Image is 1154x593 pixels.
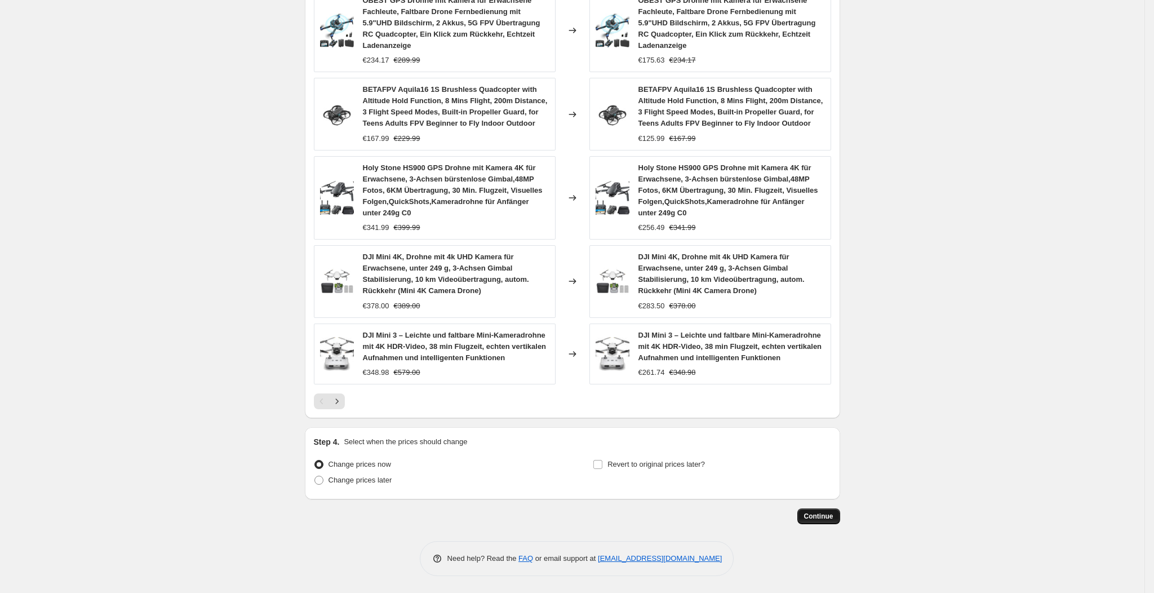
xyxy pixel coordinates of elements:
[596,14,629,47] img: 61Kf3smzxkL_80x.jpg
[320,337,354,371] img: 51QIRyL_TKL_80x.jpg
[638,253,805,295] span: DJI Mini 4K, Drohne mit 4k UHD Kamera für Erwachsene, unter 249 g, 3-Achsen Gimbal Stabilisierung...
[598,554,722,563] a: [EMAIL_ADDRESS][DOMAIN_NAME]
[363,85,548,127] span: BETAFPV Aquila16 1S Brushless Quadcopter with Altitude Hold Function, 8 Mins Flight, 200m Distanc...
[607,460,705,468] span: Revert to original prices later?
[394,222,420,233] strike: €399.99
[320,14,354,47] img: 61Kf3smzxkL_80x.jpg
[669,367,696,378] strike: €348.98
[394,55,420,66] strike: €289.99
[329,393,345,409] button: Next
[314,393,345,409] nav: Pagination
[320,98,354,131] img: 61bnu_P713L_80x.jpg
[314,436,340,448] h2: Step 4.
[394,367,420,378] strike: €579.00
[669,222,696,233] strike: €341.99
[447,554,519,563] span: Need help? Read the
[320,264,354,298] img: 616tS23uXpL_80x.jpg
[596,337,629,371] img: 51QIRyL_TKL_80x.jpg
[329,460,391,468] span: Change prices now
[638,55,665,66] div: €175.63
[638,222,665,233] div: €256.49
[596,264,629,298] img: 616tS23uXpL_80x.jpg
[394,300,420,312] strike: €389.00
[320,181,354,215] img: 717BZKzR33L_80x.jpg
[363,222,389,233] div: €341.99
[363,300,389,312] div: €378.00
[596,181,629,215] img: 717BZKzR33L_80x.jpg
[804,512,833,521] span: Continue
[329,476,392,484] span: Change prices later
[638,85,823,127] span: BETAFPV Aquila16 1S Brushless Quadcopter with Altitude Hold Function, 8 Mins Flight, 200m Distanc...
[363,331,547,362] span: DJI Mini 3 – Leichte und faltbare Mini-Kameradrohne mit 4K HDR-Video, 38 min Flugzeit, echten ver...
[638,300,665,312] div: €283.50
[638,367,665,378] div: €261.74
[533,554,598,563] span: or email support at
[518,554,533,563] a: FAQ
[596,98,629,131] img: 61bnu_P713L_80x.jpg
[638,163,818,217] span: Holy Stone HS900 GPS Drohne mit Kamera 4K für Erwachsene, 3-Achsen bürstenlose Gimbal,48MP Fotos,...
[669,55,696,66] strike: €234.17
[394,133,420,144] strike: €229.99
[638,133,665,144] div: €125.99
[363,367,389,378] div: €348.98
[638,331,822,362] span: DJI Mini 3 – Leichte und faltbare Mini-Kameradrohne mit 4K HDR-Video, 38 min Flugzeit, echten ver...
[797,508,840,524] button: Continue
[344,436,467,448] p: Select when the prices should change
[669,133,696,144] strike: €167.99
[363,55,389,66] div: €234.17
[363,133,389,144] div: €167.99
[669,300,696,312] strike: €378.00
[363,163,543,217] span: Holy Stone HS900 GPS Drohne mit Kamera 4K für Erwachsene, 3-Achsen bürstenlose Gimbal,48MP Fotos,...
[363,253,529,295] span: DJI Mini 4K, Drohne mit 4k UHD Kamera für Erwachsene, unter 249 g, 3-Achsen Gimbal Stabilisierung...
